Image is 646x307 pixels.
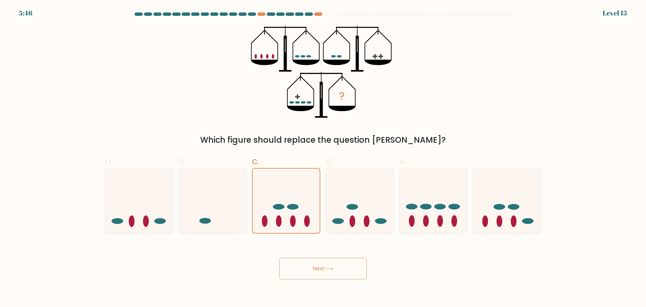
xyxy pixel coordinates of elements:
span: d. [326,155,334,168]
div: 5:46 [19,8,32,18]
tspan: ? [339,89,345,104]
span: f. [473,155,477,168]
span: a. [105,155,113,168]
span: c. [252,155,259,168]
span: e. [399,155,407,168]
div: Which figure should replace the question [PERSON_NAME]? [109,134,537,146]
button: Next [279,258,367,279]
div: Level 15 [603,8,627,18]
span: b. [179,155,187,168]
